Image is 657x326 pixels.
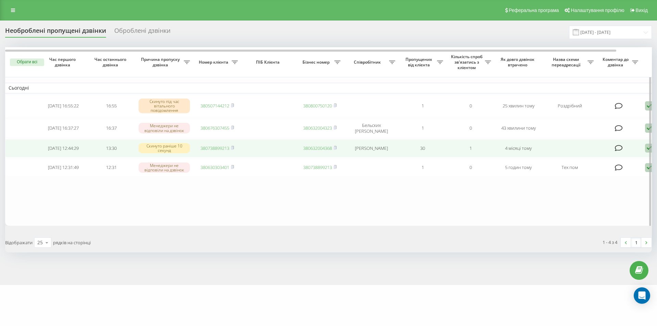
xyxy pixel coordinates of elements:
[87,95,135,117] td: 16:55
[139,57,184,67] span: Причина пропуску дзвінка
[494,159,542,177] td: 5 годин тому
[634,287,650,304] div: Open Intercom Messenger
[601,57,632,67] span: Коментар до дзвінка
[399,95,447,117] td: 1
[39,119,87,138] td: [DATE] 16:37:27
[39,159,87,177] td: [DATE] 12:31:49
[5,239,33,246] span: Відображати
[542,95,597,117] td: Роздрібний
[344,119,399,138] td: Бельских [PERSON_NAME]
[344,139,399,157] td: [PERSON_NAME]
[139,162,190,173] div: Менеджери не відповіли на дзвінок
[39,95,87,117] td: [DATE] 16:55:22
[10,58,44,66] button: Обрати всі
[546,57,588,67] span: Назва схеми переадресації
[447,139,494,157] td: 1
[399,159,447,177] td: 1
[494,95,542,117] td: 25 хвилин тому
[299,60,334,65] span: Бізнес номер
[87,119,135,138] td: 16:37
[303,164,332,170] a: 380738899213
[303,103,332,109] a: 380800750120
[87,139,135,157] td: 13:30
[571,8,624,13] span: Налаштування профілю
[247,60,290,65] span: ПІБ Клієнта
[39,139,87,157] td: [DATE] 12:44:29
[197,60,232,65] span: Номер клієнта
[201,145,229,151] a: 380738899213
[542,159,597,177] td: Тех пом
[494,139,542,157] td: 4 місяці тому
[201,125,229,131] a: 380676307455
[347,60,389,65] span: Співробітник
[93,57,130,67] span: Час останнього дзвінка
[5,27,106,38] div: Необроблені пропущені дзвінки
[399,119,447,138] td: 1
[603,239,617,246] div: 1 - 4 з 4
[201,164,229,170] a: 380630303401
[45,57,82,67] span: Час першого дзвінка
[631,238,641,247] a: 1
[402,57,437,67] span: Пропущених від клієнта
[450,54,485,70] span: Кількість спроб зв'язатись з клієнтом
[399,139,447,157] td: 30
[139,99,190,114] div: Скинуто під час вітального повідомлення
[447,119,494,138] td: 0
[139,143,190,153] div: Скинуто раніше 10 секунд
[303,145,332,151] a: 380632004368
[494,119,542,138] td: 43 хвилини тому
[87,159,135,177] td: 12:31
[447,95,494,117] td: 0
[114,27,170,38] div: Оброблені дзвінки
[303,125,332,131] a: 380632004323
[37,239,43,246] div: 25
[139,123,190,133] div: Менеджери не відповіли на дзвінок
[201,103,229,109] a: 380507144212
[447,159,494,177] td: 0
[636,8,648,13] span: Вихід
[509,8,559,13] span: Реферальна програма
[53,239,91,246] span: рядків на сторінці
[500,57,537,67] span: Як довго дзвінок втрачено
